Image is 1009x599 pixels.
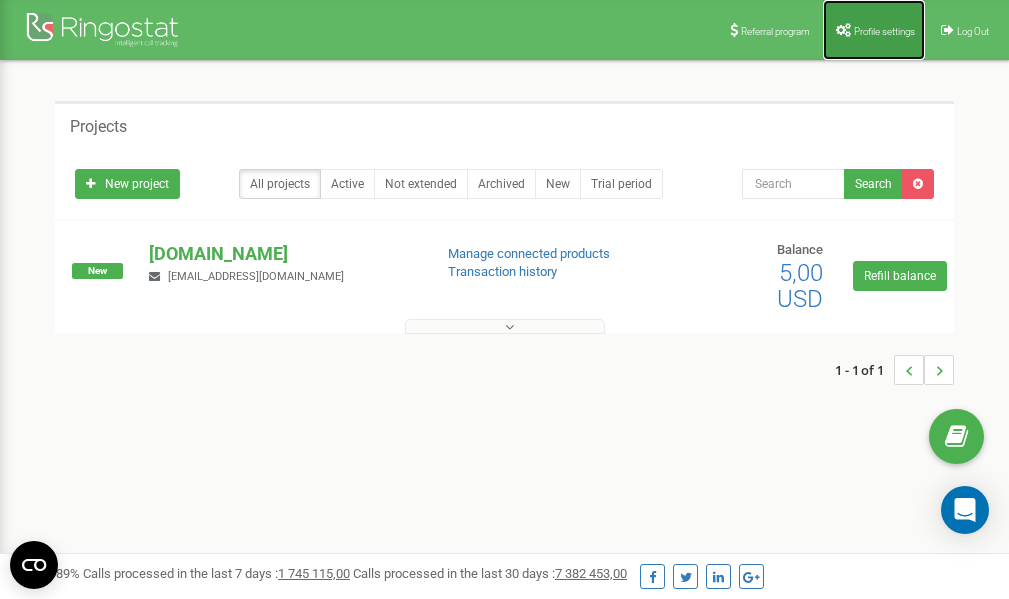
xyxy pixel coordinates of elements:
[83,566,350,581] span: Calls processed in the last 7 days :
[320,169,375,199] a: Active
[555,566,627,581] u: 7 382 453,00
[75,169,180,199] a: New project
[10,541,58,589] button: Open CMP widget
[835,355,894,385] span: 1 - 1 of 1
[854,26,915,37] span: Profile settings
[70,118,127,136] h5: Projects
[835,335,954,405] nav: ...
[72,263,123,279] span: New
[448,246,610,261] a: Manage connected products
[374,169,468,199] a: Not extended
[742,169,845,199] input: Search
[467,169,536,199] a: Archived
[278,566,350,581] u: 1 745 115,00
[853,261,947,291] a: Refill balance
[957,26,989,37] span: Log Out
[941,486,989,534] div: Open Intercom Messenger
[149,241,415,267] p: [DOMAIN_NAME]
[741,26,810,37] span: Referral program
[777,259,823,313] span: 5,00 USD
[580,169,663,199] a: Trial period
[777,242,823,257] span: Balance
[844,169,903,199] button: Search
[448,264,557,279] a: Transaction history
[239,169,321,199] a: All projects
[535,169,581,199] a: New
[168,270,344,283] span: [EMAIL_ADDRESS][DOMAIN_NAME]
[353,566,627,581] span: Calls processed in the last 30 days :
